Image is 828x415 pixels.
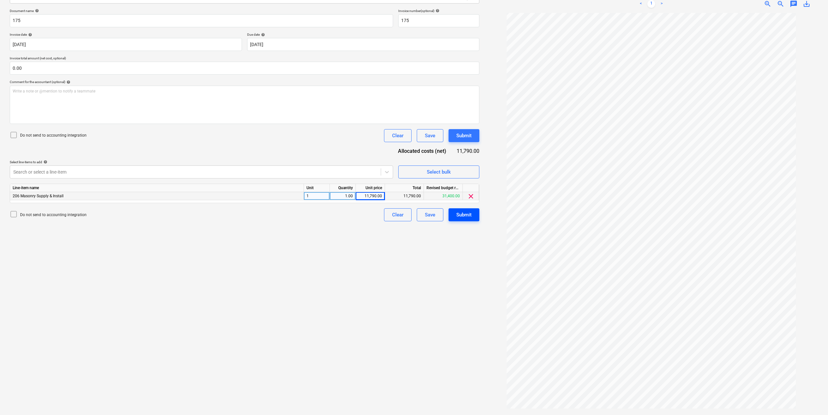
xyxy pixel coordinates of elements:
[10,80,479,84] div: Comment for the accountant (optional)
[356,184,385,192] div: Unit price
[65,80,70,84] span: help
[392,131,403,140] div: Clear
[425,211,435,219] div: Save
[10,160,393,164] div: Select line-items to add
[10,38,242,51] input: Invoice date not specified
[10,32,242,37] div: Invoice date
[10,184,304,192] div: Line-item name
[358,192,382,200] div: 11,790.00
[417,208,443,221] button: Save
[10,9,393,13] div: Document name
[424,192,463,200] div: 31,400.00
[398,14,479,27] input: Invoice number
[42,160,47,164] span: help
[247,38,479,51] input: Due date not specified
[20,212,87,218] p: Do not send to accounting integration
[434,9,439,13] span: help
[384,129,412,142] button: Clear
[398,165,479,178] button: Select bulk
[385,192,424,200] div: 11,790.00
[417,129,443,142] button: Save
[10,62,479,75] input: Invoice total amount (net cost, optional)
[13,194,64,198] span: 206 Masonry Supply & Install
[247,32,479,37] div: Due date
[304,192,330,200] div: 1
[427,168,451,176] div: Select bulk
[467,192,475,200] span: clear
[260,33,265,37] span: help
[20,133,87,138] p: Do not send to accounting integration
[456,211,472,219] div: Submit
[34,9,39,13] span: help
[384,208,412,221] button: Clear
[398,9,479,13] div: Invoice number (optional)
[332,192,353,200] div: 1.00
[796,384,828,415] iframe: Chat Widget
[330,184,356,192] div: Quantity
[424,184,463,192] div: Revised budget remaining
[449,129,479,142] button: Submit
[27,33,32,37] span: help
[10,56,479,62] p: Invoice total amount (net cost, optional)
[393,147,457,155] div: Allocated costs (net)
[456,131,472,140] div: Submit
[385,184,424,192] div: Total
[304,184,330,192] div: Unit
[425,131,435,140] div: Save
[392,211,403,219] div: Clear
[449,208,479,221] button: Submit
[457,147,479,155] div: 11,790.00
[10,14,393,27] input: Document name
